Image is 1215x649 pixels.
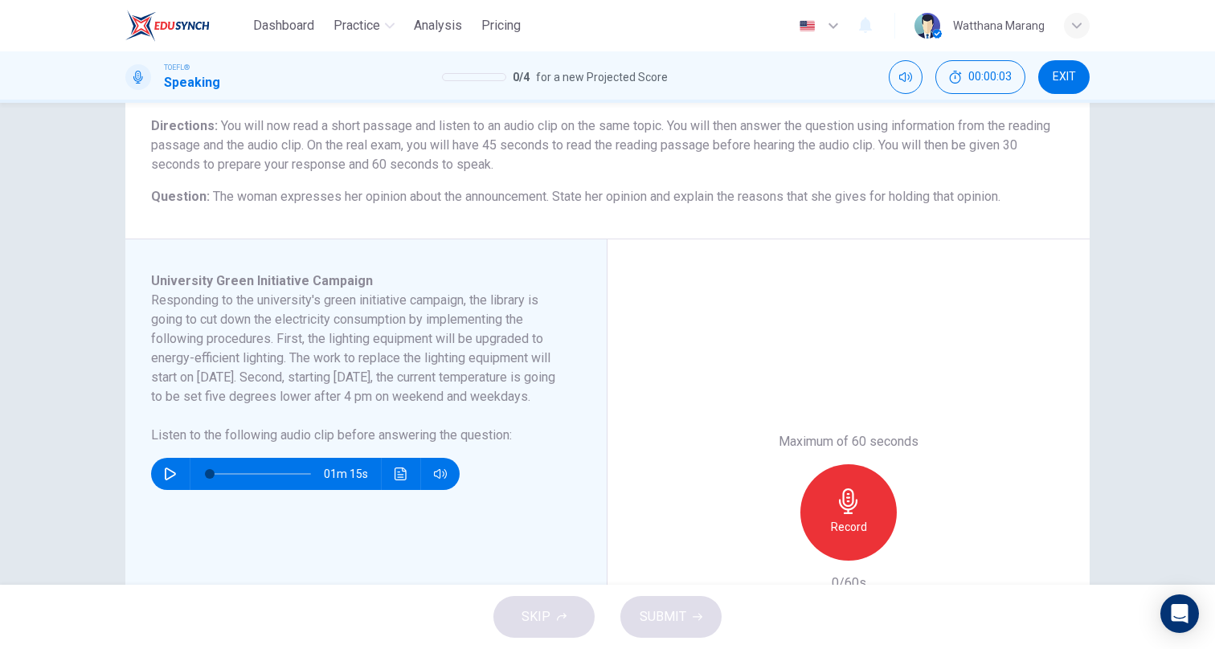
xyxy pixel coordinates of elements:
[151,426,562,445] h6: Listen to the following audio clip before answering the question :
[407,11,468,40] button: Analysis
[1038,60,1090,94] button: EXIT
[253,16,314,35] span: Dashboard
[832,573,866,593] h6: 0/60s
[1053,71,1076,84] span: EXIT
[333,16,380,35] span: Practice
[968,71,1012,84] span: 00:00:03
[536,67,668,87] span: for a new Projected Score
[797,20,817,32] img: en
[324,458,381,490] span: 01m 15s
[151,187,1064,206] h6: Question :
[513,67,530,87] span: 0 / 4
[935,60,1025,94] button: 00:00:03
[164,62,190,73] span: TOEFL®
[151,116,1064,174] h6: Directions :
[247,11,321,40] button: Dashboard
[213,189,1000,204] span: The woman expresses her opinion about the announcement. State her opinion and explain the reasons...
[388,458,414,490] button: Click to see the audio transcription
[164,73,220,92] h1: Speaking
[800,464,897,561] button: Record
[481,16,521,35] span: Pricing
[831,517,867,537] h6: Record
[1160,594,1199,633] div: Open Intercom Messenger
[475,11,527,40] button: Pricing
[914,13,940,39] img: Profile picture
[151,118,1050,172] span: You will now read a short passage and listen to an audio clip on the same topic. You will then an...
[151,291,562,406] h6: Responding to the university's green initiative campaign, the library is going to cut down the el...
[151,273,373,288] span: University Green Initiative Campaign
[414,16,462,35] span: Analysis
[953,16,1045,35] div: Watthana Marang
[889,60,922,94] div: Mute
[935,60,1025,94] div: Hide
[125,10,210,42] img: EduSynch logo
[327,11,401,40] button: Practice
[779,432,918,451] h6: Maximum of 60 seconds
[125,10,247,42] a: EduSynch logo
